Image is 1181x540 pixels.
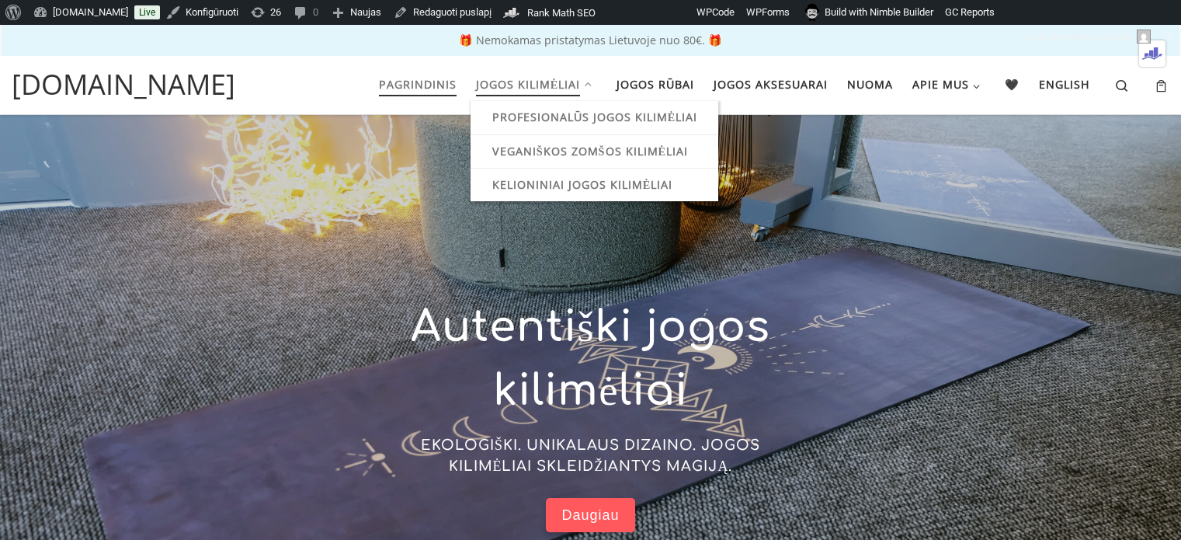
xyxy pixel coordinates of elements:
[379,68,457,97] span: Pagrindinis
[617,68,694,97] span: Jogos rūbai
[476,68,581,97] span: Jogos kilimėliai
[471,68,601,101] a: Jogos kilimėliai
[1005,68,1019,97] span: 🖤
[134,5,160,19] a: Live
[478,101,712,134] a: Profesionalūs jogos kilimėliai
[16,35,1165,46] p: 🎁 Nemokamas pristatymas Lietuvoje nuo 80€. 🎁
[1034,68,1096,101] a: English
[1017,25,1157,50] a: Sveiki,
[561,507,619,524] span: Daugiau
[610,4,696,23] img: Views over 48 hours. Click for more Jetpack Stats.
[912,68,969,97] span: Apie mus
[801,2,823,23] img: Nimble Builder
[12,64,235,106] a: [DOMAIN_NAME]
[527,7,596,19] span: Rank Math SEO
[611,68,699,101] a: Jogos rūbai
[1051,31,1132,43] span: inesabrazauskaite
[478,169,712,201] a: Kelioniniai jogos kilimėliai
[373,68,461,101] a: Pagrindinis
[801,6,933,18] span: Build with Nimble Builder
[842,68,898,101] a: Nuoma
[492,135,688,164] span: Veganiškos zomšos kilimėliai
[847,68,893,97] span: Nuoma
[1039,68,1090,97] span: English
[708,68,832,101] a: Jogos aksesuarai
[492,169,673,197] span: Kelioniniai jogos kilimėliai
[421,437,760,474] span: EKOLOGIŠKI. UNIKALAUS DIZAINO. JOGOS KILIMĖLIAI SKLEIDŽIANTYS MAGIJĄ.
[714,68,828,97] span: Jogos aksesuarai
[546,498,634,533] a: Daugiau
[411,304,769,416] span: Autentiški jogos kilimėliai
[478,135,712,168] a: Veganiškos zomšos kilimėliai
[1000,68,1025,101] a: 🖤
[492,101,698,130] span: Profesionalūs jogos kilimėliai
